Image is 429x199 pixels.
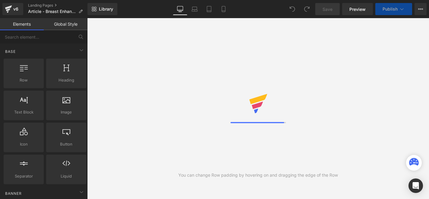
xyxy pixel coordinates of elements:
[187,3,202,15] a: Laptop
[375,3,412,15] button: Publish
[44,18,87,30] a: Global Style
[5,49,16,54] span: Base
[349,6,366,12] span: Preview
[48,141,84,147] span: Button
[342,3,373,15] a: Preview
[286,3,298,15] button: Undo
[5,173,42,179] span: Separator
[28,9,76,14] span: Article - Breast Enhancer
[5,191,22,196] span: Banner
[408,178,423,193] div: Open Intercom Messenger
[48,173,84,179] span: Liquid
[5,109,42,115] span: Text Block
[383,7,398,11] span: Publish
[301,3,313,15] button: Redo
[99,6,113,12] span: Library
[415,3,427,15] button: More
[202,3,216,15] a: Tablet
[5,141,42,147] span: Icon
[28,3,87,8] a: Landing Pages
[2,3,23,15] a: v6
[48,77,84,83] span: Heading
[178,172,338,178] div: You can change Row padding by hovering on and dragging the edge of the Row
[12,5,20,13] div: v6
[323,6,332,12] span: Save
[48,109,84,115] span: Image
[87,3,117,15] a: New Library
[216,3,231,15] a: Mobile
[173,3,187,15] a: Desktop
[5,77,42,83] span: Row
